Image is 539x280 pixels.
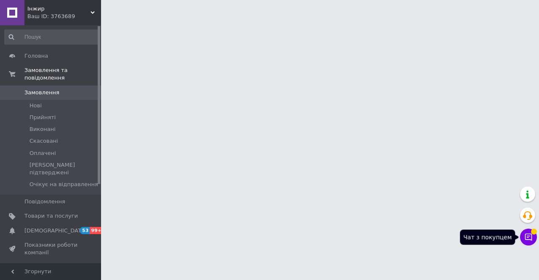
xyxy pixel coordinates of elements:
span: Повідомлення [24,198,65,205]
span: 53 [80,227,90,234]
span: [DEMOGRAPHIC_DATA] [24,227,87,235]
span: Показники роботи компанії [24,241,78,256]
span: Інжир [27,5,91,13]
div: Ваш ID: 3763689 [27,13,101,20]
span: Скасовані [29,137,58,145]
span: Очікує на відправлення [29,181,98,188]
div: Чат з покупцем [460,229,515,245]
span: Замовлення та повідомлення [24,67,101,82]
span: Прийняті [29,114,56,121]
span: 99+ [90,227,104,234]
span: [PERSON_NAME] підтверджені [29,161,99,176]
span: Головна [24,52,48,60]
button: Чат з покупцем [520,229,537,245]
span: Виконані [29,125,56,133]
span: Товари та послуги [24,212,78,220]
span: Замовлення [24,89,59,96]
span: Оплачені [29,149,56,157]
span: Нові [29,102,42,109]
input: Пошук [4,29,99,45]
